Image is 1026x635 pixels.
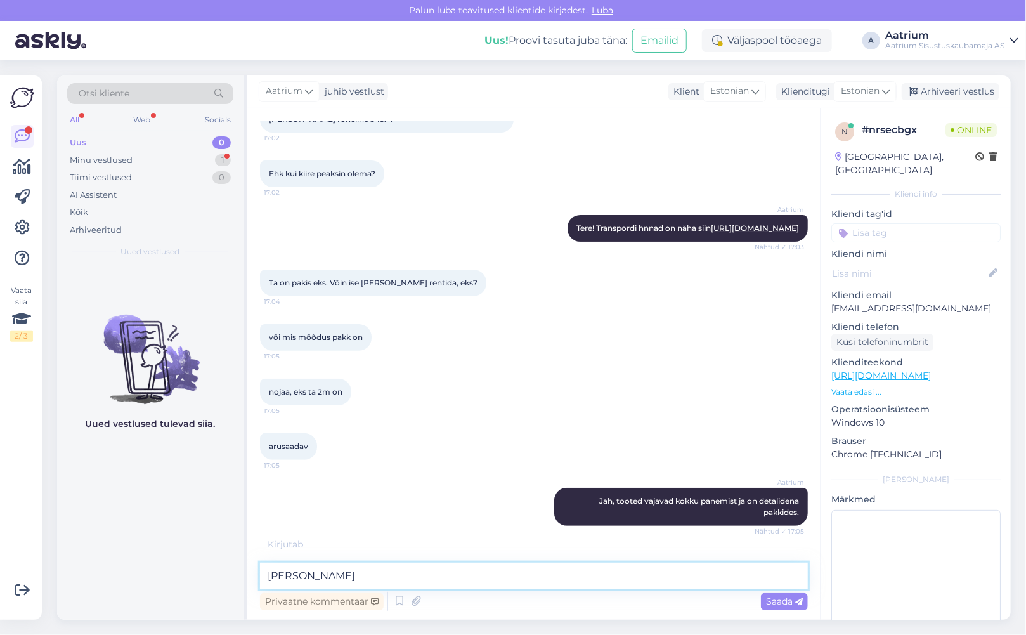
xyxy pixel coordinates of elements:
span: arusaadav [269,442,308,451]
span: 17:05 [264,406,311,416]
p: Kliendi telefon [831,320,1001,334]
a: [URL][DOMAIN_NAME] [831,370,931,381]
p: Brauser [831,435,1001,448]
div: Privaatne kommentaar [260,593,384,610]
div: 1 [215,154,231,167]
div: [PERSON_NAME] [831,474,1001,485]
img: No chats [57,292,244,406]
span: Jah, tooted vajavad kokku panemist ja on detalidena pakkides. [599,496,801,517]
span: 17:04 [264,297,311,306]
div: Kirjutab [260,538,808,551]
div: juhib vestlust [320,85,384,98]
div: # nrsecbgx [862,122,945,138]
div: Uus [70,136,86,149]
div: Tiimi vestlused [70,171,132,184]
span: või mis mõõdus pakk on [269,332,363,342]
span: 17:02 [264,133,311,143]
div: 0 [212,171,231,184]
div: Aatrium [885,30,1004,41]
span: Tere! Transpordi hnnad on näha siin [576,223,799,233]
div: Kliendi info [831,188,1001,200]
div: [GEOGRAPHIC_DATA], [GEOGRAPHIC_DATA] [835,150,975,177]
p: Uued vestlused tulevad siia. [86,417,216,431]
span: 17:05 [264,351,311,361]
span: Luba [588,4,617,16]
div: Klienditugi [776,85,830,98]
p: Windows 10 [831,416,1001,429]
span: Aatrium [757,205,804,214]
b: Uus! [484,34,509,46]
span: Otsi kliente [79,87,129,100]
div: Arhiveeritud [70,224,122,237]
span: Uued vestlused [121,246,180,258]
span: Online [945,123,997,137]
img: Askly Logo [10,86,34,110]
div: Minu vestlused [70,154,133,167]
input: Lisa nimi [832,266,986,280]
p: Märkmed [831,493,1001,506]
p: Kliendi email [831,289,1001,302]
p: Chrome [TECHNICAL_ID] [831,448,1001,461]
p: Operatsioonisüsteem [831,403,1001,416]
span: Ehk kui kiire peaksin olema? [269,169,375,178]
span: nojaa, eks ta 2m on [269,387,342,396]
span: n [841,127,848,136]
p: [EMAIL_ADDRESS][DOMAIN_NAME] [831,302,1001,315]
a: [URL][DOMAIN_NAME] [711,223,799,233]
button: Emailid [632,29,687,53]
div: Socials [202,112,233,128]
span: Nähtud ✓ 17:05 [755,527,804,536]
a: AatriumAatrium Sisustuskaubamaja AS [885,30,1018,51]
div: 2 / 3 [10,331,33,342]
p: Kliendi tag'id [831,207,1001,221]
div: Arhiveeri vestlus [902,83,999,100]
div: Väljaspool tööaega [702,29,832,52]
span: Saada [766,596,803,607]
div: All [67,112,82,128]
span: Ta on pakis eks. Võin ise [PERSON_NAME] rentida, eks? [269,278,477,287]
div: Proovi tasuta juba täna: [484,33,627,48]
p: Vaata edasi ... [831,386,1001,398]
span: Aatrium [266,84,302,98]
textarea: [PERSON_NAME] [260,563,808,589]
span: 17:05 [264,461,311,470]
span: Aatrium [757,478,804,487]
span: Estonian [710,84,749,98]
span: 17:02 [264,188,311,197]
p: Klienditeekond [831,356,1001,369]
div: A [862,32,880,49]
div: 0 [212,136,231,149]
p: Kliendi nimi [831,247,1001,261]
div: Kõik [70,206,88,219]
div: Klient [668,85,699,98]
div: Küsi telefoninumbrit [831,334,933,351]
div: Web [131,112,153,128]
span: Nähtud ✓ 17:03 [755,242,804,252]
div: Vaata siia [10,285,33,342]
div: Aatrium Sisustuskaubamaja AS [885,41,1004,51]
div: AI Assistent [70,189,117,202]
span: Estonian [841,84,880,98]
input: Lisa tag [831,223,1001,242]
